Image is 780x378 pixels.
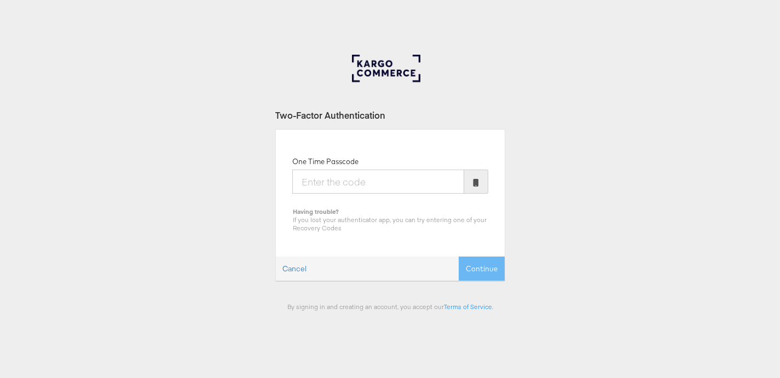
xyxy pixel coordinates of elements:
[276,257,313,281] a: Cancel
[444,303,492,311] a: Terms of Service
[293,207,339,216] b: Having trouble?
[275,109,505,121] div: Two-Factor Authentication
[292,170,464,194] input: Enter the code
[292,156,359,167] label: One Time Passcode
[293,216,487,232] span: If you lost your authenticator app, you can try entering one of your Recovery Codes
[275,303,505,311] div: By signing in and creating an account, you accept our .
